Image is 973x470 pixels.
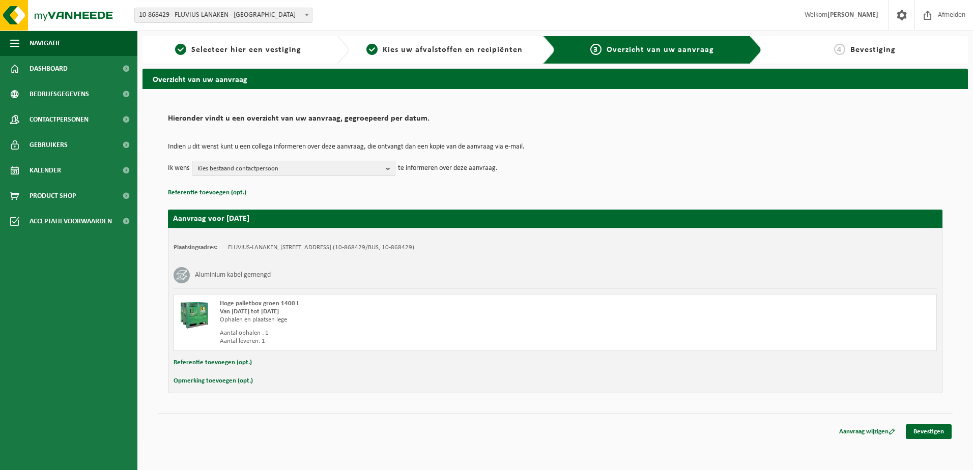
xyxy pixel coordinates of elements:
a: 2Kies uw afvalstoffen en recipiënten [354,44,535,56]
span: Kies uw afvalstoffen en recipiënten [383,46,523,54]
span: 10-868429 - FLUVIUS-LANAKEN - LANAKEN [135,8,312,22]
button: Kies bestaand contactpersoon [192,161,395,176]
span: Hoge palletbox groen 1400 L [220,300,300,307]
span: Acceptatievoorwaarden [30,209,112,234]
a: 1Selecteer hier een vestiging [148,44,329,56]
span: 3 [590,44,602,55]
span: Navigatie [30,31,61,56]
span: Kalender [30,158,61,183]
span: Gebruikers [30,132,68,158]
span: Overzicht van uw aanvraag [607,46,714,54]
strong: Plaatsingsadres: [174,244,218,251]
h2: Overzicht van uw aanvraag [142,69,968,89]
span: 2 [366,44,378,55]
span: Selecteer hier een vestiging [191,46,301,54]
button: Referentie toevoegen (opt.) [168,186,246,199]
p: Ik wens [168,161,189,176]
span: Product Shop [30,183,76,209]
strong: Van [DATE] tot [DATE] [220,308,279,315]
p: te informeren over deze aanvraag. [398,161,498,176]
span: Kies bestaand contactpersoon [197,161,382,177]
button: Opmerking toevoegen (opt.) [174,374,253,388]
strong: Aanvraag voor [DATE] [173,215,249,223]
div: Ophalen en plaatsen lege [220,316,596,324]
span: 1 [175,44,186,55]
span: Contactpersonen [30,107,89,132]
span: Dashboard [30,56,68,81]
h2: Hieronder vindt u een overzicht van uw aanvraag, gegroepeerd per datum. [168,114,942,128]
button: Referentie toevoegen (opt.) [174,356,252,369]
strong: [PERSON_NAME] [827,11,878,19]
h3: Aluminium kabel gemengd [195,267,271,283]
img: PB-HB-1400-HPE-GN-01.png [179,300,210,330]
span: 10-868429 - FLUVIUS-LANAKEN - LANAKEN [134,8,312,23]
span: 4 [834,44,845,55]
td: FLUVIUS-LANAKEN, [STREET_ADDRESS] (10-868429/BUS, 10-868429) [228,244,414,252]
div: Aantal leveren: 1 [220,337,596,345]
a: Bevestigen [906,424,952,439]
div: Aantal ophalen : 1 [220,329,596,337]
span: Bedrijfsgegevens [30,81,89,107]
span: Bevestiging [850,46,896,54]
a: Aanvraag wijzigen [832,424,903,439]
p: Indien u dit wenst kunt u een collega informeren over deze aanvraag, die ontvangt dan een kopie v... [168,143,942,151]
